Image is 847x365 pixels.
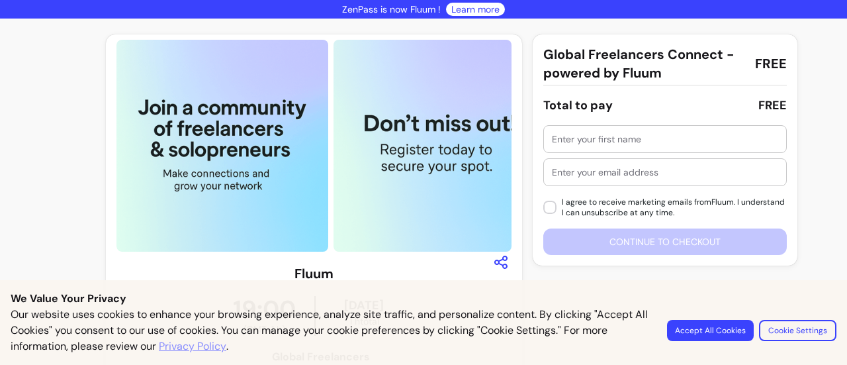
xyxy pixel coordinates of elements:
img: https://d3pz9znudhj10h.cloudfront.net/9d95b61e-433c-466e-8f72-0c6ec8aff819 [334,40,545,252]
a: Privacy Policy [159,339,226,354]
p: ZenPass is now Fluum ! [342,3,441,16]
input: Enter your email address [552,166,778,179]
img: https://d3pz9znudhj10h.cloudfront.net/aee2e147-fbd8-4818-a12f-606c309470ab [116,40,328,252]
span: FREE [755,54,787,73]
a: Learn more [451,3,500,16]
p: We Value Your Privacy [11,291,836,307]
input: Enter your first name [552,132,778,146]
div: Total to pay [543,96,613,115]
button: Cookie Settings [759,320,836,341]
h3: Fluum [294,264,334,283]
p: Our website uses cookies to enhance your browsing experience, analyze site traffic, and personali... [11,307,651,354]
span: Global Freelancers Connect - powered by Fluum [543,45,744,82]
div: FREE [758,96,787,115]
button: Accept All Cookies [667,320,754,341]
